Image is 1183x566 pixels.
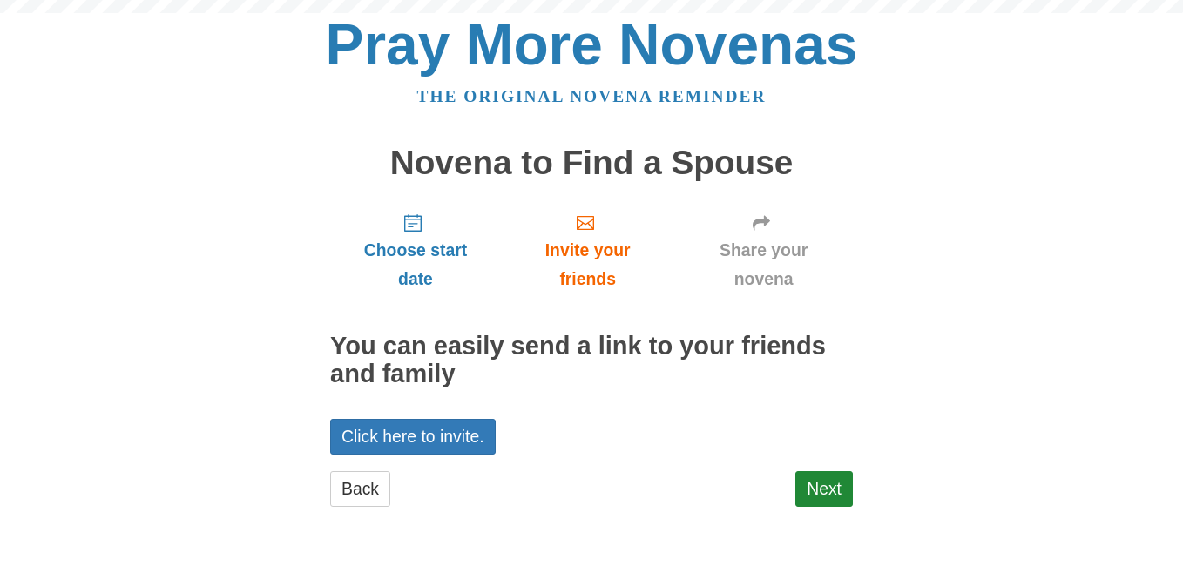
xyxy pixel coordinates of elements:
[692,236,835,293] span: Share your novena
[348,236,483,293] span: Choose start date
[417,87,767,105] a: The original novena reminder
[330,145,853,182] h1: Novena to Find a Spouse
[330,199,501,302] a: Choose start date
[518,236,657,293] span: Invite your friends
[795,471,853,507] a: Next
[330,471,390,507] a: Back
[501,199,674,302] a: Invite your friends
[330,419,496,455] a: Click here to invite.
[674,199,853,302] a: Share your novena
[330,333,853,388] h2: You can easily send a link to your friends and family
[326,12,858,77] a: Pray More Novenas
